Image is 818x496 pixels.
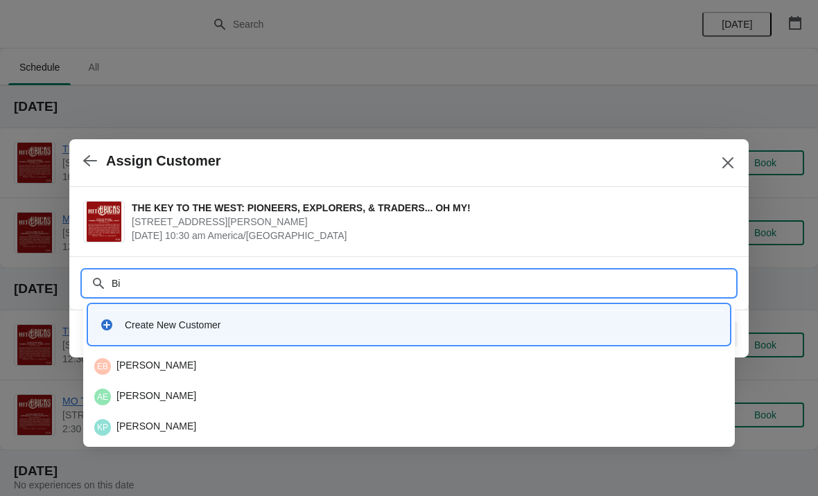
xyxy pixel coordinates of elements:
[83,353,735,380] li: Emily Bishop
[132,201,728,215] span: THE KEY TO THE WEST: PIONEERS, EXPLORERS, & TRADERS... OH MY!
[94,389,724,405] div: [PERSON_NAME]
[97,392,108,402] text: AE
[94,389,111,405] span: Amy E Downey
[106,153,221,169] h2: Assign Customer
[132,229,728,242] span: [DATE] 10:30 am America/[GEOGRAPHIC_DATA]
[83,411,735,441] li: Kristin Pierce
[715,150,740,175] button: Close
[97,423,108,432] text: KP
[94,419,724,436] div: [PERSON_NAME]
[94,419,111,436] span: Kristin Pierce
[97,362,108,371] text: EB
[125,318,718,332] div: Create New Customer
[87,202,121,242] img: THE KEY TO THE WEST: PIONEERS, EXPLORERS, & TRADERS... OH MY! | 230 South Main Street, Saint Char...
[111,271,735,296] input: Search customer name or email
[94,358,724,375] div: [PERSON_NAME]
[132,215,728,229] span: [STREET_ADDRESS][PERSON_NAME]
[94,358,111,375] span: Emily Bishop
[83,380,735,411] li: Amy E Downey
